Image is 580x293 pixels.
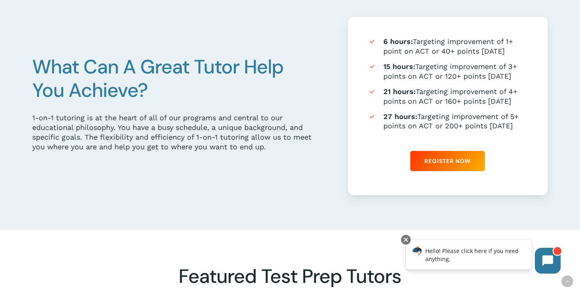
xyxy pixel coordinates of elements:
strong: 27 hours: [383,112,417,121]
li: Targeting improvement of 5+ points on ACT or 200+ points [DATE] [368,112,528,131]
a: Register Now [410,151,485,171]
h2: Featured Test Prep Tutors [120,265,460,288]
li: Targeting improvement of 1+ point on ACT or 40+ points [DATE] [368,37,528,56]
strong: 21 hours: [383,87,416,96]
strong: 6 hours: [383,37,413,46]
li: Targeting improvement of 4+ points on ACT or 160+ points [DATE] [368,87,528,106]
strong: 15 hours: [383,62,415,71]
li: Targeting improvement of 3+ points on ACT or 120+ points [DATE] [368,62,528,81]
div: 1-on-1 tutoring is at the heart of all of our programs and central to our educational philosophy.... [32,113,312,152]
span: What Can A Great Tutor Help You Achieve? [32,54,283,103]
span: Register Now [424,157,471,165]
iframe: Chatbot [397,233,569,282]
